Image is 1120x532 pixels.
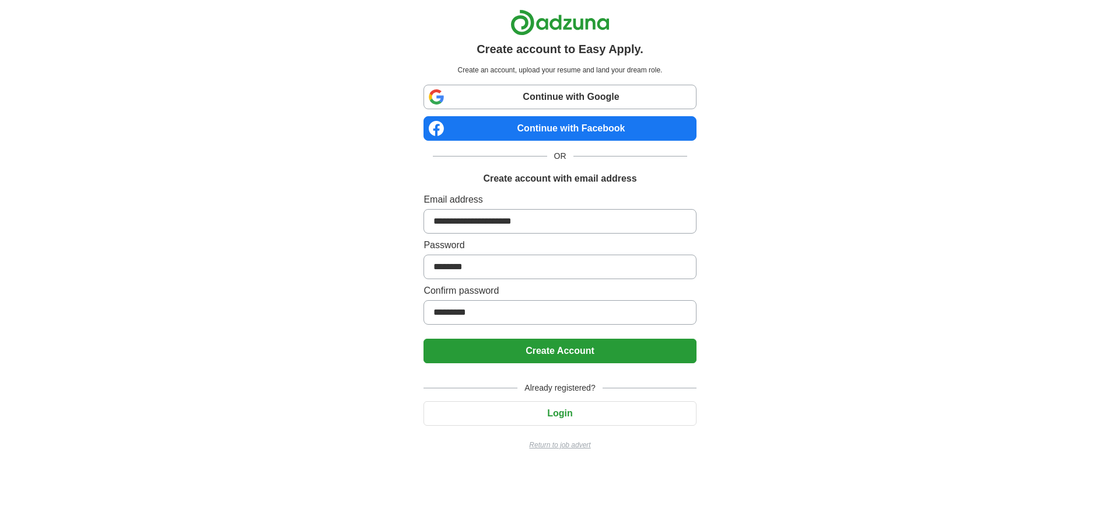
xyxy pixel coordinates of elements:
[423,116,696,141] a: Continue with Facebook
[423,408,696,418] a: Login
[423,440,696,450] a: Return to job advert
[547,150,573,162] span: OR
[423,339,696,363] button: Create Account
[510,9,610,36] img: Adzuna logo
[423,401,696,426] button: Login
[517,382,602,394] span: Already registered?
[423,85,696,109] a: Continue with Google
[423,193,696,207] label: Email address
[477,40,643,58] h1: Create account to Easy Apply.
[483,172,636,186] h1: Create account with email address
[423,284,696,298] label: Confirm password
[423,238,696,252] label: Password
[426,65,694,75] p: Create an account, upload your resume and land your dream role.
